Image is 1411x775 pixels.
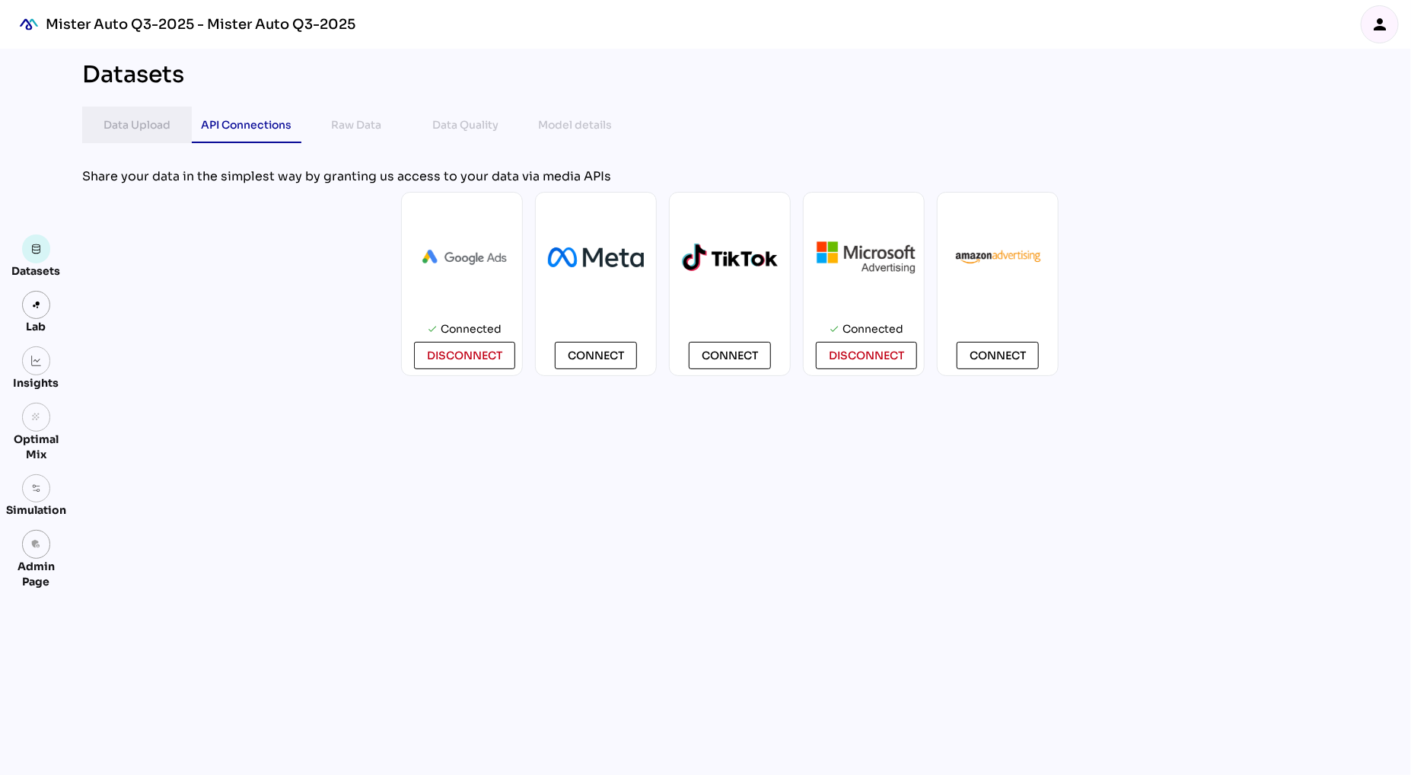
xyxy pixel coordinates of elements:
[568,346,624,365] span: Connect
[428,324,438,334] i: check
[433,116,499,134] div: Data Quality
[46,15,355,33] div: Mister Auto Q3-2025 - Mister Auto Q3-2025
[12,8,46,41] div: mediaROI
[31,244,42,254] img: data.svg
[414,342,515,369] button: disconnect
[31,356,42,366] img: graph.svg
[104,116,170,134] div: Data Upload
[12,263,61,279] div: Datasets
[689,342,771,369] button: Connect
[6,559,66,589] div: Admin Page
[82,167,1378,186] div: Share your data in the simplest way by granting us access to your data via media APIs
[970,346,1026,365] span: Connect
[82,61,184,88] div: Datasets
[830,324,840,334] i: check
[14,375,59,391] div: Insights
[816,240,917,275] img: microsoft.png
[427,346,502,365] span: disconnect
[20,319,53,334] div: Lab
[441,316,502,342] div: Connected
[202,116,292,134] div: API Connections
[6,432,66,462] div: Optimal Mix
[1371,15,1389,33] i: person
[331,116,381,134] div: Raw Data
[31,539,42,550] i: admin_panel_settings
[829,346,904,365] span: disconnect
[539,116,613,134] div: Model details
[31,412,42,423] i: grain
[682,244,778,272] img: logo-tiktok-2.svg
[957,342,1039,369] button: Connect
[843,316,904,342] div: Connected
[6,502,66,518] div: Simulation
[816,342,917,369] button: disconnect
[31,300,42,311] img: lab.svg
[702,346,758,365] span: Connect
[548,247,644,266] img: Meta_Platforms.svg
[414,241,515,273] img: Ads_logo_horizontal.png
[31,483,42,494] img: settings.svg
[950,248,1046,267] img: AmazonAdvertising.webp
[555,342,637,369] button: Connect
